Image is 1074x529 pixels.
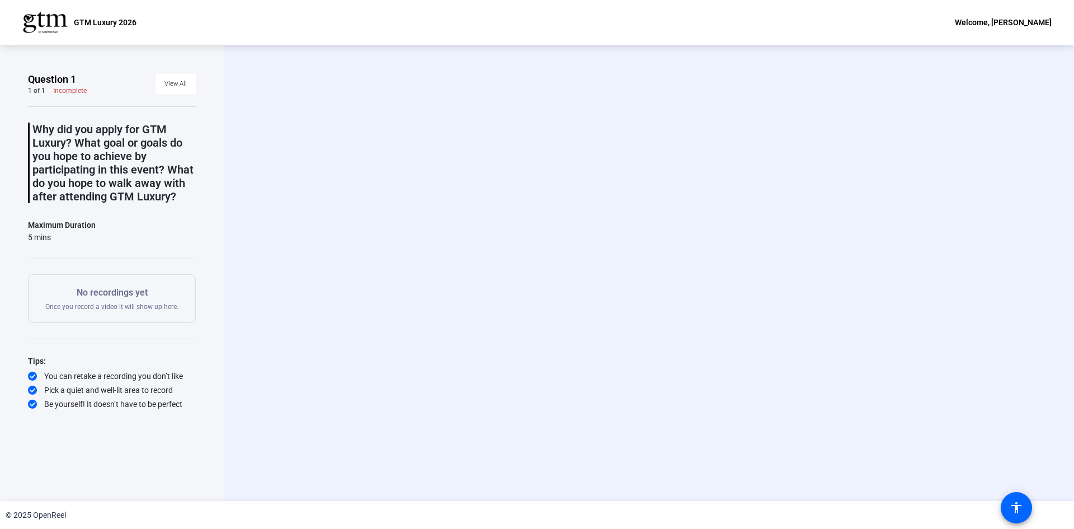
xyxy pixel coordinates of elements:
div: Incomplete [53,86,87,95]
p: Why did you apply for GTM Luxury? What goal or goals do you hope to achieve by participating in t... [32,123,196,203]
div: © 2025 OpenReel [6,509,66,521]
div: 1 of 1 [28,86,45,95]
span: Question 1 [28,73,76,86]
button: View All [156,74,196,94]
div: Tips: [28,354,196,368]
span: View All [164,76,187,92]
div: Welcome, [PERSON_NAME] [955,16,1052,29]
img: OpenReel logo [22,11,68,34]
div: 5 mins [28,232,96,243]
div: Pick a quiet and well-lit area to record [28,385,196,396]
div: You can retake a recording you don’t like [28,371,196,382]
div: Be yourself! It doesn’t have to be perfect [28,399,196,410]
div: Maximum Duration [28,218,96,232]
p: GTM Luxury 2026 [74,16,136,29]
mat-icon: accessibility [1010,501,1023,514]
p: No recordings yet [45,286,178,299]
div: Once you record a video it will show up here. [45,286,178,311]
